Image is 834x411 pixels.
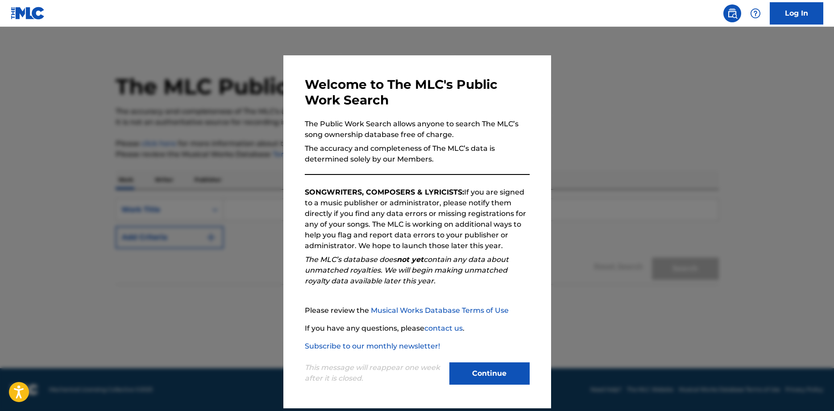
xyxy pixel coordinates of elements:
[305,305,530,316] p: Please review the
[305,143,530,165] p: The accuracy and completeness of The MLC’s data is determined solely by our Members.
[727,8,738,19] img: search
[305,342,440,350] a: Subscribe to our monthly newsletter!
[449,362,530,385] button: Continue
[305,362,444,384] p: This message will reappear one week after it is closed.
[789,368,834,411] iframe: Chat Widget
[397,255,423,264] strong: not yet
[305,119,530,140] p: The Public Work Search allows anyone to search The MLC’s song ownership database free of charge.
[424,324,463,332] a: contact us
[305,188,464,196] strong: SONGWRITERS, COMPOSERS & LYRICISTS:
[11,7,45,20] img: MLC Logo
[770,2,823,25] a: Log In
[747,4,764,22] div: Help
[371,306,509,315] a: Musical Works Database Terms of Use
[305,255,509,285] em: The MLC’s database does contain any data about unmatched royalties. We will begin making unmatche...
[750,8,761,19] img: help
[305,323,530,334] p: If you have any questions, please .
[305,187,530,251] p: If you are signed to a music publisher or administrator, please notify them directly if you find ...
[305,77,530,108] h3: Welcome to The MLC's Public Work Search
[723,4,741,22] a: Public Search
